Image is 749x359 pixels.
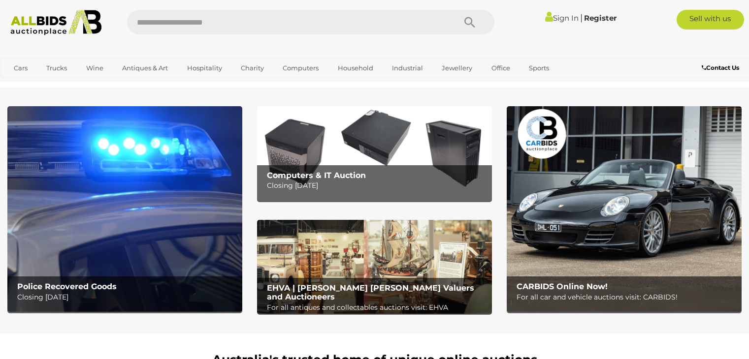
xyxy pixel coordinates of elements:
[257,106,492,200] img: Computers & IT Auction
[80,60,110,76] a: Wine
[702,62,742,73] a: Contact Us
[522,60,555,76] a: Sports
[7,106,242,312] img: Police Recovered Goods
[7,60,34,76] a: Cars
[257,106,492,200] a: Computers & IT Auction Computers & IT Auction Closing [DATE]
[435,60,479,76] a: Jewellery
[7,106,242,312] a: Police Recovered Goods Police Recovered Goods Closing [DATE]
[181,60,228,76] a: Hospitality
[545,13,579,23] a: Sign In
[267,171,366,180] b: Computers & IT Auction
[677,10,744,30] a: Sell with us
[116,60,174,76] a: Antiques & Art
[386,60,429,76] a: Industrial
[276,60,325,76] a: Computers
[580,12,583,23] span: |
[267,283,474,301] b: EHVA | [PERSON_NAME] [PERSON_NAME] Valuers and Auctioneers
[331,60,380,76] a: Household
[17,282,117,291] b: Police Recovered Goods
[507,106,742,312] a: CARBIDS Online Now! CARBIDS Online Now! For all car and vehicle auctions visit: CARBIDS!
[257,220,492,314] img: EHVA | Evans Hastings Valuers and Auctioneers
[7,76,90,92] a: [GEOGRAPHIC_DATA]
[17,291,237,303] p: Closing [DATE]
[40,60,73,76] a: Trucks
[584,13,617,23] a: Register
[517,282,608,291] b: CARBIDS Online Now!
[267,301,487,314] p: For all antiques and collectables auctions visit: EHVA
[267,179,487,192] p: Closing [DATE]
[702,64,739,71] b: Contact Us
[5,10,107,35] img: Allbids.com.au
[517,291,737,303] p: For all car and vehicle auctions visit: CARBIDS!
[234,60,270,76] a: Charity
[445,10,494,34] button: Search
[507,106,742,312] img: CARBIDS Online Now!
[485,60,517,76] a: Office
[257,220,492,314] a: EHVA | Evans Hastings Valuers and Auctioneers EHVA | [PERSON_NAME] [PERSON_NAME] Valuers and Auct...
